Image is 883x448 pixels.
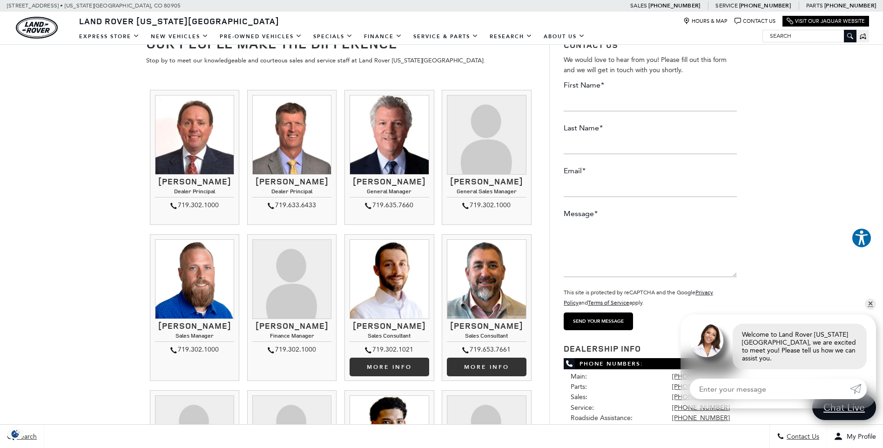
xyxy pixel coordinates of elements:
img: Land Rover [16,17,58,39]
div: 719.633.6433 [252,200,331,211]
input: Email* [564,178,737,197]
a: Finance [358,28,408,45]
a: [PHONE_NUMBER] [672,373,730,380]
div: 719.653.7661 [447,344,526,355]
span: My Profile [843,433,876,441]
h3: [PERSON_NAME] [155,321,234,331]
a: [PHONE_NUMBER] [672,404,730,412]
img: Agent profile photo [690,324,723,357]
button: Explore your accessibility options [851,228,872,248]
a: About Us [538,28,591,45]
h3: [PERSON_NAME] [447,321,526,331]
span: Phone Numbers: [564,358,737,369]
a: [PHONE_NUMBER] [824,2,876,9]
a: Contact Us [735,18,775,25]
span: Parts [806,2,823,9]
div: 719.635.7660 [350,200,429,211]
h3: Contact Us [564,40,737,50]
h3: Dealership Info [564,344,737,353]
a: EXPRESS STORE [74,28,145,45]
span: Parts: [571,383,587,391]
div: 719.302.1021 [350,344,429,355]
h4: Dealer Principal [155,188,234,197]
h4: Dealer Principal [252,188,331,197]
h3: [PERSON_NAME] [447,177,526,186]
a: Research [484,28,538,45]
h4: General Sales Manager [447,188,526,197]
div: 719.302.1000 [155,344,234,355]
span: Service [715,2,737,9]
input: First Name* [564,93,737,111]
h3: [PERSON_NAME] [252,321,331,331]
a: Submit [850,379,867,399]
label: Email [564,166,586,176]
h4: Sales Manager [155,333,234,341]
a: More info [447,358,526,376]
span: Contact Us [784,433,819,441]
nav: Main Navigation [74,28,591,45]
span: Sales [630,2,647,9]
label: Last Name [564,123,603,133]
a: [PHONE_NUMBER] [739,2,791,9]
div: 719.302.1000 [252,344,331,355]
input: Send your message [564,312,633,330]
a: [PHONE_NUMBER] [672,383,730,391]
h4: Sales Consultant [350,333,429,341]
a: Pre-Owned Vehicles [214,28,308,45]
h3: [PERSON_NAME] [252,177,331,186]
h3: [PERSON_NAME] [350,177,429,186]
a: [PHONE_NUMBER] [648,2,700,9]
span: We would love to hear from you! Please fill out this form and we will get in touch with you shortly. [564,56,727,74]
h4: Sales Consultant [447,333,526,341]
input: Enter your message [690,379,850,399]
div: 719.302.1000 [447,200,526,211]
label: First Name [564,80,604,90]
div: 719.302.1000 [155,200,234,211]
h3: [PERSON_NAME] [155,177,234,186]
a: Visit Our Jaguar Website [787,18,865,25]
a: Service & Parts [408,28,484,45]
button: Open user profile menu [827,425,883,448]
h4: Finance Manager [252,333,331,341]
span: Roadside Assistance: [571,414,633,422]
a: Hours & Map [683,18,728,25]
span: Sales: [571,393,587,401]
textarea: Message* [564,221,737,277]
label: Message [564,209,598,219]
a: More Info [350,358,429,376]
div: Welcome to Land Rover [US_STATE][GEOGRAPHIC_DATA], we are excited to meet you! Please tell us how... [733,324,867,369]
a: Land Rover [US_STATE][GEOGRAPHIC_DATA] [74,15,285,27]
h1: Our People Make The Difference [146,35,536,51]
aside: Accessibility Help Desk [851,228,872,250]
div: Privacy Settings [5,429,26,439]
p: Stop by to meet our knowledgeable and courteous sales and service staff at Land Rover [US_STATE][... [146,55,536,66]
input: Search [763,30,856,41]
a: [STREET_ADDRESS] • [US_STATE][GEOGRAPHIC_DATA], CO 80905 [7,2,181,9]
form: Contact Us [564,40,737,335]
a: Specials [308,28,358,45]
span: Service: [571,404,594,412]
span: Land Rover [US_STATE][GEOGRAPHIC_DATA] [79,15,279,27]
h3: [PERSON_NAME] [350,321,429,331]
h4: General Manager [350,188,429,197]
a: New Vehicles [145,28,214,45]
span: Main: [571,373,587,380]
a: land-rover [16,17,58,39]
a: [PHONE_NUMBER] [672,393,730,401]
a: [PHONE_NUMBER] [672,414,730,422]
small: This site is protected by reCAPTCHA and the Google and apply. [564,289,713,306]
a: Terms of Service [588,299,629,306]
input: Last Name* [564,136,737,154]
